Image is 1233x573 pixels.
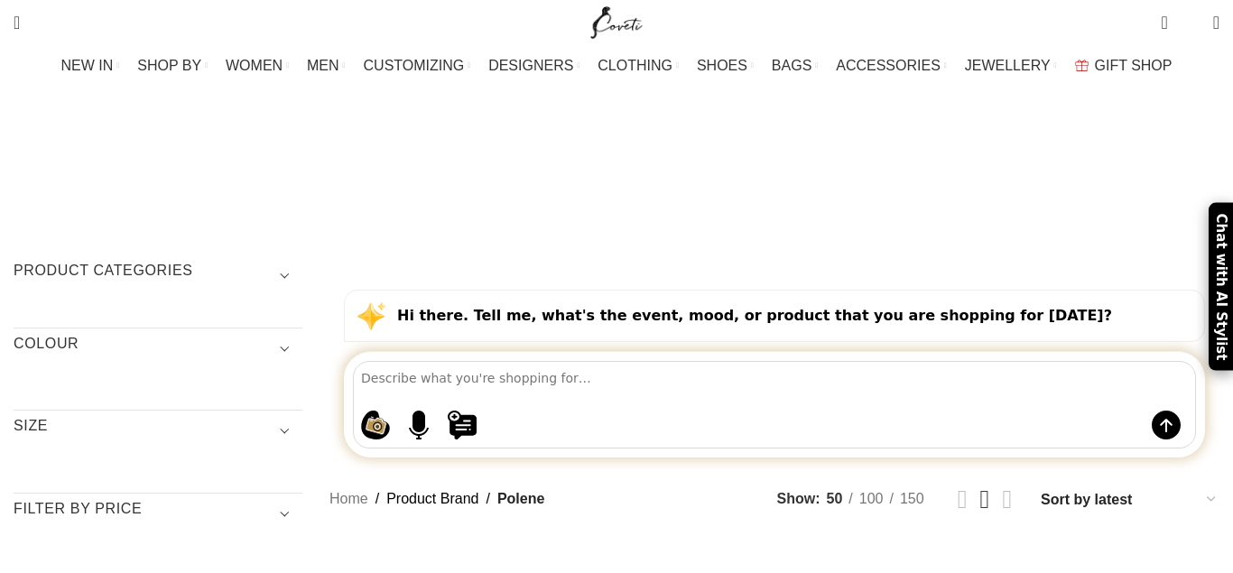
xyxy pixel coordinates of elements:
[965,57,1051,74] span: JEWELLERY
[137,57,201,74] span: SHOP BY
[364,57,465,74] span: CUSTOMIZING
[1182,5,1200,41] div: My Wishlist
[697,48,754,84] a: SHOES
[598,48,679,84] a: CLOTHING
[14,499,302,530] h3: Filter by price
[598,57,672,74] span: CLOTHING
[836,48,947,84] a: ACCESSORIES
[14,416,302,447] h3: SIZE
[488,48,579,84] a: DESIGNERS
[61,48,120,84] a: NEW IN
[488,57,573,74] span: DESIGNERS
[14,261,302,291] h3: Product categories
[1075,48,1173,84] a: GIFT SHOP
[137,48,208,84] a: SHOP BY
[364,48,471,84] a: CUSTOMIZING
[307,57,339,74] span: MEN
[14,334,302,365] h3: COLOUR
[307,48,345,84] a: MEN
[1163,9,1176,23] span: 0
[5,48,1228,84] div: Main navigation
[772,48,818,84] a: BAGS
[226,57,283,74] span: WOMEN
[587,14,647,29] a: Site logo
[965,48,1057,84] a: JEWELLERY
[697,57,747,74] span: SHOES
[1152,5,1176,41] a: 0
[836,57,941,74] span: ACCESSORIES
[1185,18,1199,32] span: 0
[226,48,289,84] a: WOMEN
[772,57,811,74] span: BAGS
[5,5,29,41] a: Search
[1075,60,1089,71] img: GiftBag
[61,57,114,74] span: NEW IN
[1095,57,1173,74] span: GIFT SHOP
